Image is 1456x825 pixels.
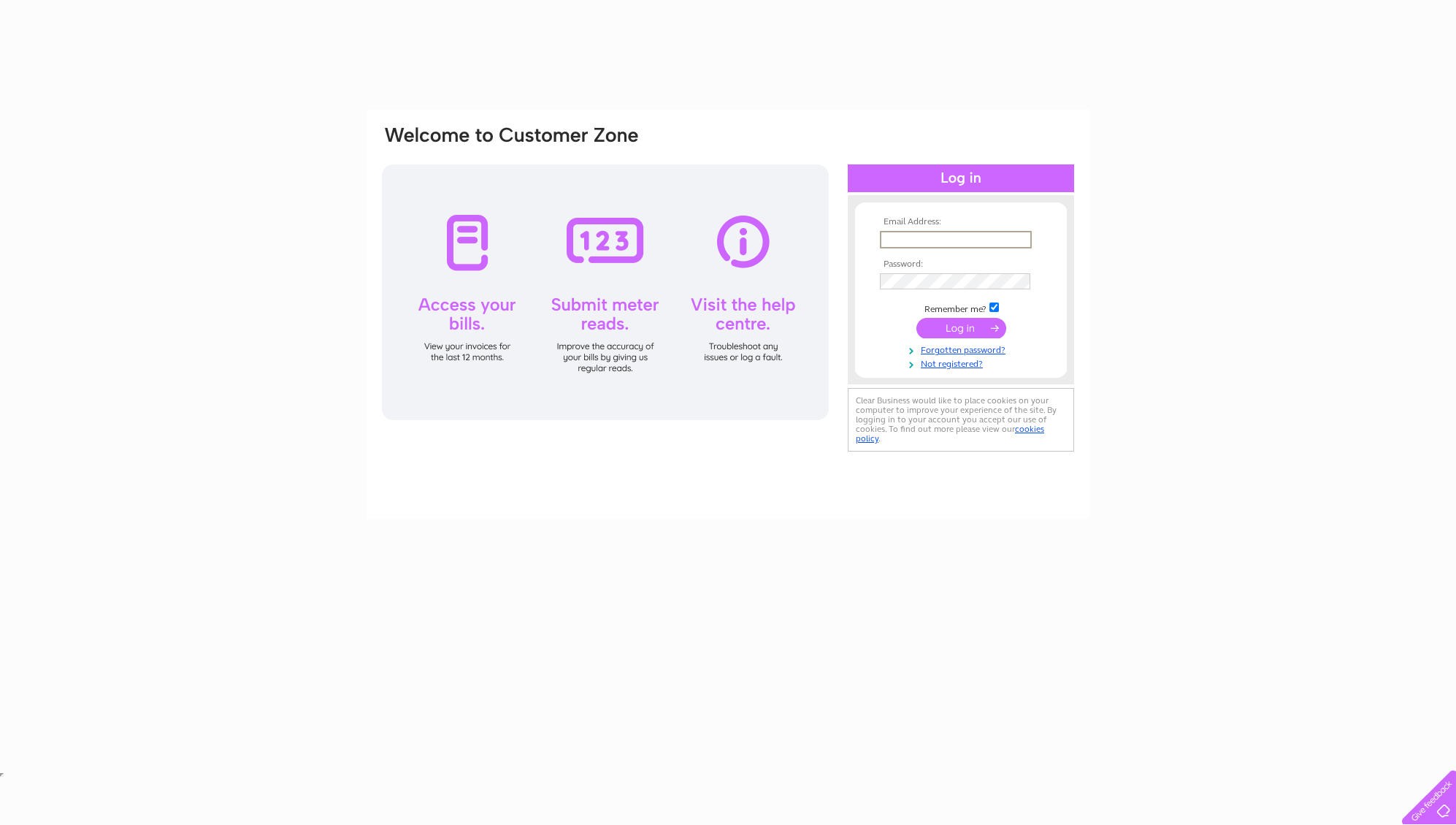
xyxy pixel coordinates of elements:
[880,356,1046,370] a: Not registered?
[856,424,1044,444] a: cookies policy
[880,342,1046,356] a: Forgotten password?
[876,217,1046,227] th: Email Address:
[916,318,1006,338] input: Submit
[876,259,1046,270] th: Password:
[848,388,1074,452] div: Clear Business would like to place cookies on your computer to improve your experience of the sit...
[876,300,1046,315] td: Remember me?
